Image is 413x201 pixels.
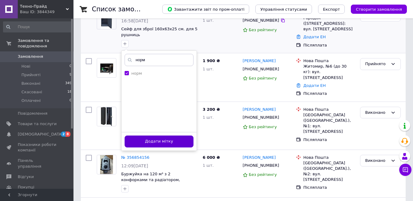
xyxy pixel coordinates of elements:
[167,6,244,12] span: Завантажити звіт по пром-оплаті
[242,162,280,169] div: [PHONE_NUMBER]
[18,111,47,116] span: Повідомлення
[18,38,73,49] span: Замовлення та повідомлення
[303,160,355,183] div: [GEOGRAPHIC_DATA] ([GEOGRAPHIC_DATA].), №2: вул. [STREET_ADDRESS]
[249,125,277,129] span: Без рейтингу
[203,58,220,63] span: 1 900 ₴
[97,155,116,174] a: Фото товару
[92,6,154,13] h1: Список замовлень
[365,158,388,164] div: Виконано
[18,184,34,190] span: Покупці
[303,91,355,96] div: Післяплата
[203,18,214,23] span: 1 шт.
[303,35,326,39] a: Додати ЕН
[97,58,116,78] a: Фото товару
[249,28,277,32] span: Без рейтингу
[69,98,72,103] span: 0
[303,112,355,135] div: [GEOGRAPHIC_DATA] ([GEOGRAPHIC_DATA].), №1: вул. [STREET_ADDRESS]
[21,72,40,78] span: Прийняті
[242,65,280,73] div: [PHONE_NUMBER]
[18,174,34,180] span: Відгуки
[121,155,149,160] a: № 356854156
[249,172,277,177] span: Без рейтингу
[303,58,355,64] div: Нова Пошта
[203,67,214,71] span: 1 шт.
[242,114,280,121] div: [PHONE_NUMBER]
[345,7,407,11] a: Створити замовлення
[203,115,214,120] span: 1 шт.
[243,107,276,113] a: [PERSON_NAME]
[69,64,72,69] span: 0
[303,43,355,48] div: Післяплата
[21,64,30,69] span: Нові
[121,18,148,23] span: 16:58[DATE]
[65,81,72,86] span: 349
[303,64,355,80] div: Житомир, №6 (до 30 кг): вул. [STREET_ADDRESS]
[18,158,57,169] span: Панель управління
[399,164,411,176] button: Чат з покупцем
[18,54,43,59] span: Замовлення
[97,62,116,74] img: Фото товару
[21,89,42,95] span: Скасовані
[125,136,193,147] button: Додати мітку
[121,172,180,188] a: Буржуйка на 120 м³ з 2 конфорками та радіатором, заводська піч буржуйка
[365,61,388,67] div: Прийнято
[203,107,220,112] span: 3 200 ₴
[97,107,116,126] a: Фото товару
[351,5,407,14] button: Створити замовлення
[203,155,220,160] span: 6 000 ₴
[100,155,113,174] img: Фото товару
[255,5,312,14] button: Управління статусами
[3,21,72,32] input: Пошук
[356,7,402,12] span: Створити замовлення
[18,121,57,127] span: Товари та послуги
[162,5,249,14] button: Завантажити звіт по пром-оплаті
[121,163,148,168] span: 12:09[DATE]
[303,15,355,32] div: Городок ([STREET_ADDRESS]: вул. [STREET_ADDRESS]
[323,7,340,12] span: Експорт
[303,137,355,143] div: Післяплата
[61,132,66,137] span: 2
[365,110,388,116] div: Виконано
[203,163,214,168] span: 1 шт.
[125,54,193,66] input: Напишіть назву мітки
[101,10,112,29] img: Фото товару
[131,71,142,76] label: норм
[121,27,197,37] a: Сейф для зброї 160х63х25 см. для 5 рушниць
[243,58,276,64] a: [PERSON_NAME]
[21,98,41,103] span: Оплачені
[69,72,72,78] span: 9
[242,17,280,24] div: [PHONE_NUMBER]
[20,9,73,15] div: Ваш ID: 3844349
[18,142,57,153] span: Показники роботи компанії
[318,5,345,14] button: Експорт
[303,185,355,190] div: Післяплата
[18,132,63,137] span: [DEMOGRAPHIC_DATA]
[21,81,40,86] span: Виконані
[303,155,355,160] div: Нова Пошта
[97,10,116,29] a: Фото товару
[303,107,355,112] div: Нова Пошта
[249,76,277,80] span: Без рейтингу
[303,83,326,88] a: Додати ЕН
[66,132,70,137] span: 8
[67,89,72,95] span: 18
[101,107,112,126] img: Фото товару
[243,155,276,161] a: [PERSON_NAME]
[20,4,66,9] span: Техно-Прайд
[260,7,307,12] span: Управління статусами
